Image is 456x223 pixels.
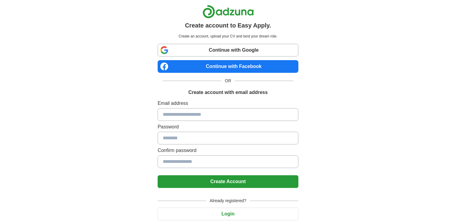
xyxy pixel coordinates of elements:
[158,175,298,188] button: Create Account
[203,5,254,18] img: Adzuna logo
[158,60,298,73] a: Continue with Facebook
[158,100,298,107] label: Email address
[188,89,268,96] h1: Create account with email address
[158,147,298,154] label: Confirm password
[206,198,250,204] span: Already registered?
[158,44,298,57] a: Continue with Google
[159,34,297,39] p: Create an account, upload your CV and land your dream role.
[158,211,298,216] a: Login
[158,123,298,131] label: Password
[185,21,271,30] h1: Create account to Easy Apply.
[221,78,235,84] span: OR
[158,208,298,220] button: Login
